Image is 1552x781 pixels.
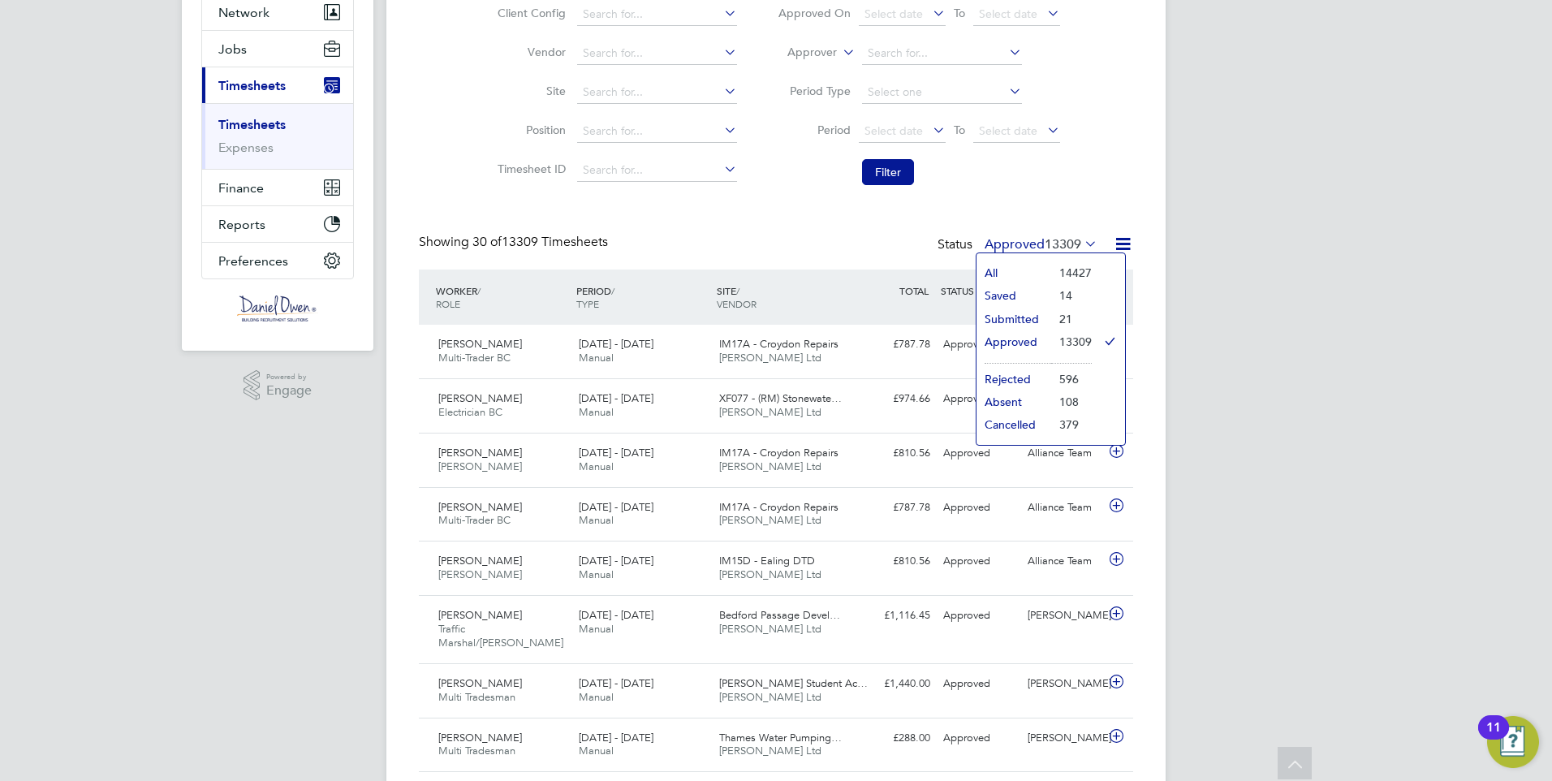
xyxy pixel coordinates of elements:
span: Bedford Passage Devel… [719,608,840,622]
span: Manual [579,513,614,527]
div: Approved [937,331,1021,358]
a: Powered byEngage [244,370,313,401]
li: Rejected [976,368,1051,390]
span: ROLE [436,297,460,310]
input: Search for... [577,120,737,143]
span: Multi-Trader BC [438,351,511,365]
div: [PERSON_NAME] [1021,602,1106,629]
span: [PERSON_NAME] [438,554,522,567]
label: Site [493,84,566,98]
div: Approved [937,440,1021,467]
label: Timesheet ID [493,162,566,176]
span: Preferences [218,253,288,269]
button: Open Resource Center, 11 new notifications [1487,716,1539,768]
div: 11 [1486,727,1501,749]
span: [PERSON_NAME] Ltd [719,513,821,527]
span: [PERSON_NAME] [438,676,522,690]
div: Status [938,234,1101,257]
div: PERIOD [572,276,713,318]
span: Network [218,5,269,20]
div: Timesheets [202,103,353,169]
input: Search for... [577,42,737,65]
span: [PERSON_NAME] Ltd [719,405,821,419]
span: Finance [218,180,264,196]
li: 596 [1051,368,1092,390]
div: £810.56 [852,440,937,467]
label: Approver [764,45,837,61]
span: Traffic Marshal/[PERSON_NAME] [438,622,563,649]
span: TOTAL [899,284,929,297]
span: Manual [579,405,614,419]
li: 21 [1051,308,1092,330]
label: Vendor [493,45,566,59]
span: [DATE] - [DATE] [579,446,653,460]
span: Manual [579,622,614,636]
span: [DATE] - [DATE] [579,391,653,405]
span: Multi-Trader BC [438,513,511,527]
div: Approved [937,602,1021,629]
span: IM17A - Croydon Repairs [719,446,839,460]
label: Client Config [493,6,566,20]
span: 13309 [1045,236,1081,252]
span: [PERSON_NAME] Ltd [719,351,821,365]
span: Manual [579,351,614,365]
span: 30 of [472,234,502,250]
span: To [949,119,970,140]
li: Absent [976,390,1051,413]
div: Approved [937,548,1021,575]
div: £787.78 [852,331,937,358]
div: SITE [713,276,853,318]
span: [DATE] - [DATE] [579,731,653,744]
li: Cancelled [976,413,1051,436]
span: Timesheets [218,78,286,93]
span: Manual [579,744,614,757]
div: [PERSON_NAME] [1021,725,1106,752]
label: Approved On [778,6,851,20]
button: Jobs [202,31,353,67]
div: Approved [937,671,1021,697]
input: Search for... [577,159,737,182]
span: IM15D - Ealing DTD [719,554,815,567]
div: Approved [937,494,1021,521]
a: Timesheets [218,117,286,132]
img: danielowen-logo-retina.png [237,296,318,321]
div: Alliance Team [1021,440,1106,467]
button: Finance [202,170,353,205]
label: Approved [985,236,1097,252]
span: / [477,284,481,297]
li: 13309 [1051,330,1092,353]
span: / [611,284,614,297]
div: Approved [937,725,1021,752]
span: [PERSON_NAME] Ltd [719,460,821,473]
li: 108 [1051,390,1092,413]
span: [PERSON_NAME] Ltd [719,744,821,757]
div: Alliance Team [1021,494,1106,521]
span: 13309 Timesheets [472,234,608,250]
label: Period Type [778,84,851,98]
label: Position [493,123,566,137]
span: Select date [864,6,923,21]
button: Filter [862,159,914,185]
span: / [736,284,739,297]
span: IM17A - Croydon Repairs [719,337,839,351]
span: Reports [218,217,265,232]
span: [PERSON_NAME] Ltd [719,690,821,704]
button: Reports [202,206,353,242]
input: Select one [862,81,1022,104]
span: Powered by [266,370,312,384]
span: [PERSON_NAME] [438,337,522,351]
span: [DATE] - [DATE] [579,554,653,567]
span: Manual [579,460,614,473]
span: Manual [579,567,614,581]
li: 14 [1051,284,1092,307]
div: WORKER [432,276,572,318]
input: Search for... [862,42,1022,65]
span: Select date [979,6,1037,21]
span: [PERSON_NAME] Ltd [719,622,821,636]
div: STATUS [937,276,1021,305]
div: [PERSON_NAME] [1021,671,1106,697]
span: [PERSON_NAME] [438,731,522,744]
span: [PERSON_NAME] [438,460,522,473]
span: Manual [579,690,614,704]
a: Expenses [218,140,274,155]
